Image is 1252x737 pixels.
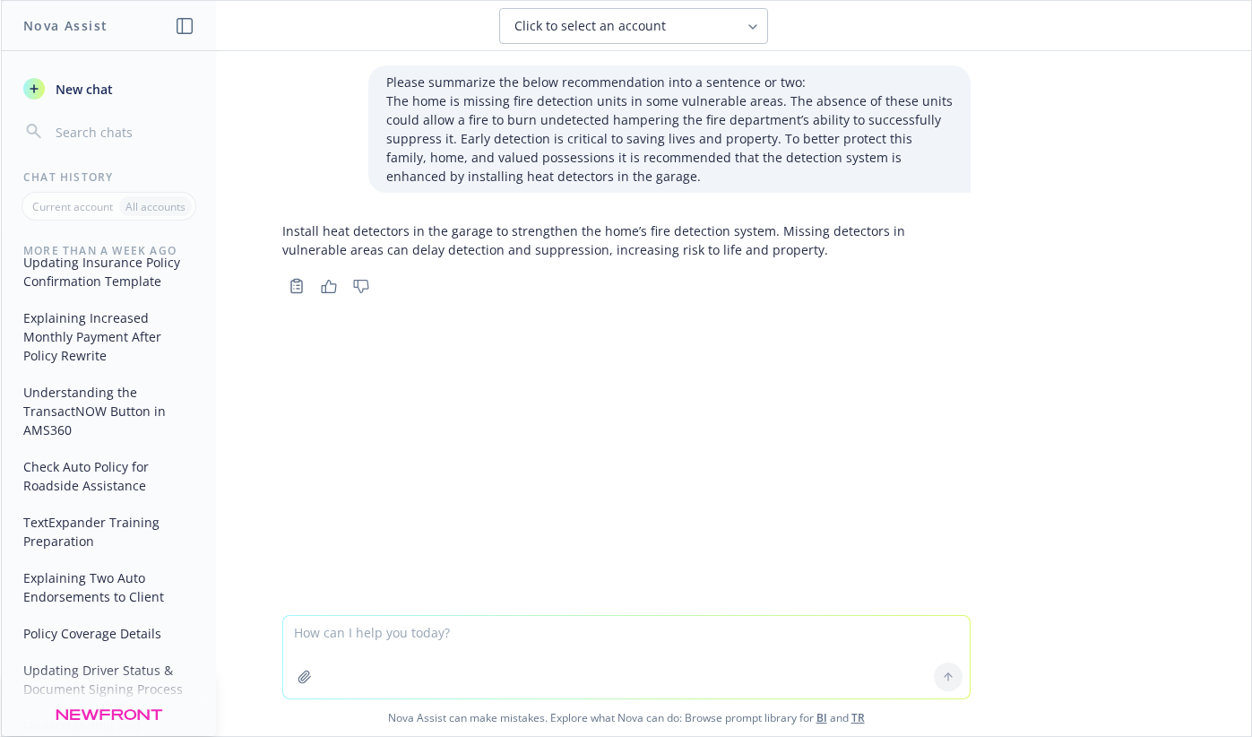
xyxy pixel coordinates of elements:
p: Please summarize the below recommendation into a sentence or two: [386,73,953,91]
button: Explaining Two Auto Endorsements to Client [16,563,202,611]
button: Understanding the TransactNOW Button in AMS360 [16,377,202,445]
a: TR [851,710,865,725]
p: Current account [32,199,113,214]
button: Thumbs down [347,273,376,299]
button: Click to select an account [499,8,768,44]
div: More than a week ago [2,242,216,257]
button: Check Auto Policy for Roadside Assistance [16,452,202,500]
span: Click to select an account [514,17,666,35]
button: Updating Driver Status & Document Signing Process [16,655,202,704]
span: New chat [52,80,113,99]
button: Policy Coverage Details [16,619,202,648]
p: Install heat detectors in the garage to strengthen the home’s fire detection system. Missing dete... [282,221,971,259]
button: TextExpander Training Preparation [16,507,202,556]
p: All accounts [125,199,186,214]
svg: Copy to clipboard [289,278,305,294]
span: Nova Assist can make mistakes. Explore what Nova can do: Browse prompt library for and [8,699,1244,736]
p: The home is missing fire detection units in some vulnerable areas. The absence of these units cou... [386,91,953,186]
div: Chat History [2,169,216,185]
a: BI [816,710,827,725]
button: Explaining Increased Monthly Payment After Policy Rewrite [16,303,202,370]
button: Updating Insurance Policy Confirmation Template [16,247,202,296]
input: Search chats [52,119,194,144]
button: New chat [16,73,202,105]
h1: Nova Assist [23,16,108,35]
